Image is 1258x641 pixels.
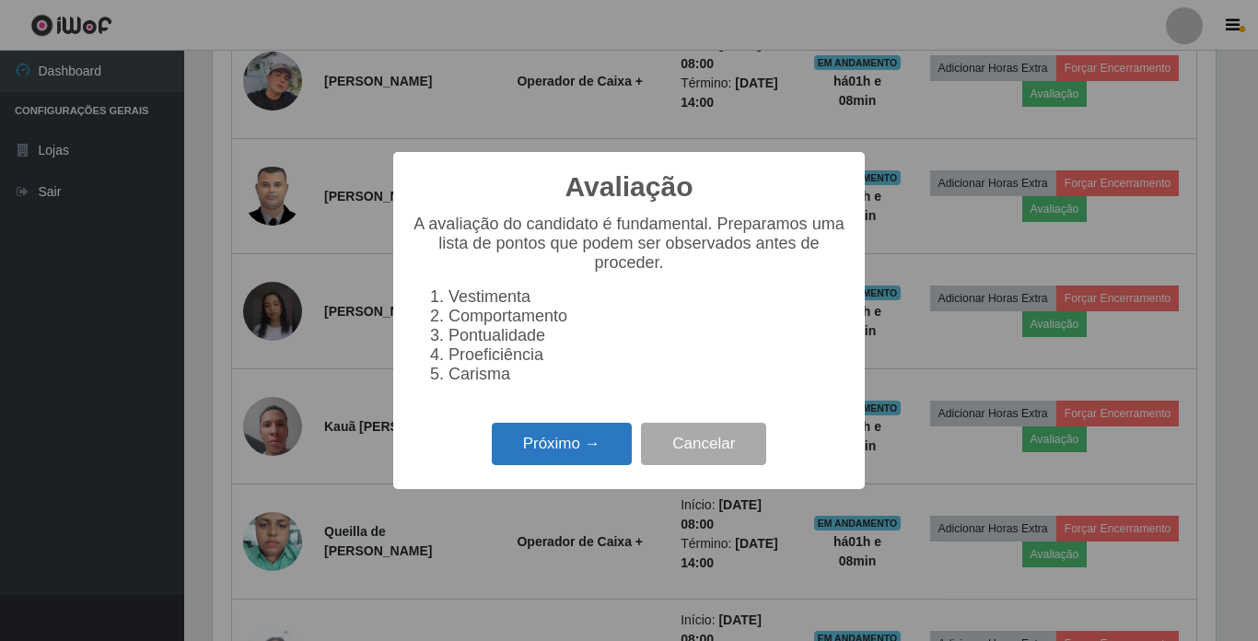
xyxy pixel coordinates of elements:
[412,215,846,273] p: A avaliação do candidato é fundamental. Preparamos uma lista de pontos que podem ser observados a...
[641,423,766,466] button: Cancelar
[448,345,846,365] li: Proeficiência
[448,365,846,384] li: Carisma
[448,307,846,326] li: Comportamento
[492,423,632,466] button: Próximo →
[565,170,693,204] h2: Avaliação
[448,326,846,345] li: Pontualidade
[448,287,846,307] li: Vestimenta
